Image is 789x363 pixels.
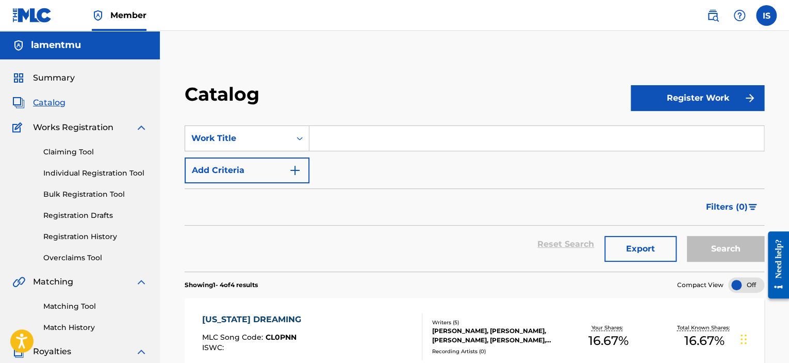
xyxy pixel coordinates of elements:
[432,326,560,345] div: [PERSON_NAME], [PERSON_NAME], [PERSON_NAME], [PERSON_NAME], [PERSON_NAME]
[202,313,306,326] div: [US_STATE] DREAMING
[43,168,147,179] a: Individual Registration Tool
[588,332,628,350] span: 16.67 %
[33,97,65,109] span: Catalog
[631,85,764,111] button: Register Work
[202,333,266,342] span: MLC Song Code :
[31,39,81,51] h5: lamentmu
[733,9,746,22] img: help
[741,324,747,355] div: Перетащить
[12,72,75,84] a: SummarySummary
[729,5,750,26] div: Help
[43,147,147,157] a: Claiming Tool
[12,97,65,109] a: CatalogCatalog
[33,276,73,288] span: Matching
[43,252,147,263] a: Overclaims Tool
[12,97,25,109] img: Catalog
[135,276,147,288] img: expand
[737,313,789,363] div: Виджет чата
[12,72,25,84] img: Summary
[185,157,309,183] button: Add Criteria
[12,121,26,134] img: Works Registration
[706,201,748,213] span: Filters ( 0 )
[756,5,777,26] div: User Menu
[191,132,284,145] div: Work Title
[748,204,757,210] img: filter
[289,164,301,177] img: 9d2ae6d4665cec9f34b9.svg
[760,224,789,307] iframe: Resource Center
[700,194,764,220] button: Filters (0)
[702,5,723,26] a: Public Search
[432,319,560,326] div: Writers ( 5 )
[185,83,265,106] h2: Catalog
[33,345,71,358] span: Royalties
[135,345,147,358] img: expand
[677,280,724,290] span: Compact View
[591,324,625,332] p: Your Shares:
[12,345,25,358] img: Royalties
[43,231,147,242] a: Registration History
[202,343,226,352] span: ISWC :
[706,9,719,22] img: search
[744,92,756,104] img: f7272a7cc735f4ea7f67.svg
[737,313,789,363] iframe: Chat Widget
[185,280,258,290] p: Showing 1 - 4 of 4 results
[684,332,725,350] span: 16.67 %
[43,189,147,200] a: Bulk Registration Tool
[604,236,677,262] button: Export
[43,210,147,221] a: Registration Drafts
[12,8,52,23] img: MLC Logo
[12,276,25,288] img: Matching
[33,121,113,134] span: Works Registration
[92,9,104,22] img: Top Rightsholder
[135,121,147,134] img: expand
[12,39,25,52] img: Accounts
[185,125,764,272] form: Search Form
[43,301,147,312] a: Matching Tool
[43,322,147,333] a: Match History
[677,324,732,332] p: Total Known Shares:
[110,9,146,21] span: Member
[33,72,75,84] span: Summary
[266,333,297,342] span: CL0PNN
[432,348,560,355] div: Recording Artists ( 0 )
